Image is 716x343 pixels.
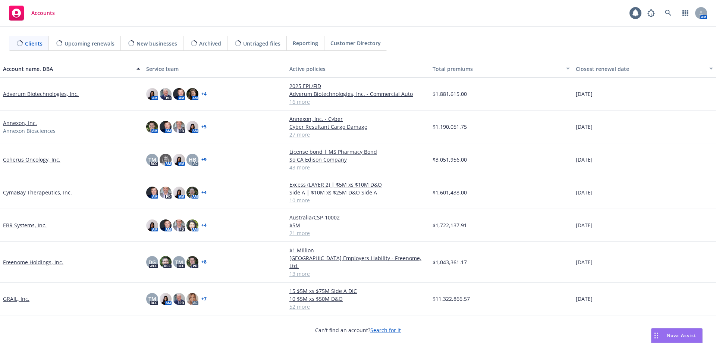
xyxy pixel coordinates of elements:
[173,187,185,199] img: photo
[576,188,593,196] span: [DATE]
[289,196,427,204] a: 10 more
[173,219,185,231] img: photo
[289,221,427,229] a: $5M
[160,219,172,231] img: photo
[186,88,198,100] img: photo
[289,98,427,106] a: 16 more
[65,40,114,47] span: Upcoming renewals
[148,295,156,303] span: TM
[3,188,72,196] a: CymaBay Therapeutics, Inc.
[3,221,47,229] a: EBR Systems, Inc.
[6,3,58,24] a: Accounts
[576,221,593,229] span: [DATE]
[433,156,467,163] span: $3,051,956.00
[173,88,185,100] img: photo
[201,223,207,228] a: + 4
[146,121,158,133] img: photo
[201,260,207,264] a: + 8
[576,90,593,98] span: [DATE]
[651,328,661,343] div: Drag to move
[3,119,37,127] a: Annexon, Inc.
[160,187,172,199] img: photo
[186,121,198,133] img: photo
[3,258,63,266] a: Freenome Holdings, Inc.
[289,270,427,278] a: 13 more
[433,221,467,229] span: $1,722,137.91
[433,65,562,73] div: Total premiums
[289,188,427,196] a: Side A | $10M xs $25M D&O Side A
[148,258,156,266] span: DG
[576,156,593,163] span: [DATE]
[576,123,593,131] span: [DATE]
[173,293,185,305] img: photo
[289,303,427,311] a: 52 more
[289,254,427,270] a: [GEOGRAPHIC_DATA] Employers Liability - Freenome, Ltd.
[173,121,185,133] img: photo
[576,295,593,303] span: [DATE]
[186,256,198,268] img: photo
[661,6,676,21] a: Search
[186,219,198,231] img: photo
[201,125,207,129] a: + 5
[289,82,427,90] a: 2025 EPL/FID
[189,156,196,163] span: HB
[667,332,696,339] span: Nova Assist
[146,187,158,199] img: photo
[644,6,659,21] a: Report a Bug
[678,6,693,21] a: Switch app
[289,156,427,163] a: So CA Edison Company
[146,219,158,231] img: photo
[433,258,467,266] span: $1,043,361.17
[433,123,467,131] span: $1,190,051.75
[136,40,177,47] span: New businesses
[199,40,221,47] span: Archived
[370,327,401,334] a: Search for it
[289,123,427,131] a: Cyber Resultant Cargo Damage
[576,65,705,73] div: Closest renewal date
[289,287,427,295] a: 15 $5M xs $75M Side A DIC
[289,148,427,156] a: License bond | MS Pharmacy Bond
[201,92,207,96] a: + 4
[289,229,427,237] a: 21 more
[160,154,172,166] img: photo
[286,60,430,78] button: Active policies
[146,65,283,73] div: Service team
[289,131,427,138] a: 27 more
[289,181,427,188] a: Excess (LAYER 2) | $5M xs $10M D&O
[293,39,318,47] span: Reporting
[31,10,55,16] span: Accounts
[25,40,43,47] span: Clients
[146,88,158,100] img: photo
[289,246,427,254] a: $1 Million
[573,60,716,78] button: Closest renewal date
[160,121,172,133] img: photo
[433,295,470,303] span: $11,322,866.57
[173,154,185,166] img: photo
[3,65,132,73] div: Account name, DBA
[160,293,172,305] img: photo
[3,127,56,135] span: Annexon Biosciences
[433,188,467,196] span: $1,601,438.00
[289,90,427,98] a: Adverum Biotechnologies, Inc. - Commercial Auto
[201,158,207,162] a: + 9
[576,258,593,266] span: [DATE]
[433,90,467,98] span: $1,881,615.00
[201,190,207,195] a: + 4
[289,163,427,171] a: 43 more
[289,213,427,221] a: Australia/CSP-10002
[201,297,207,301] a: + 7
[3,295,29,303] a: GRAIL, Inc.
[430,60,573,78] button: Total premiums
[315,326,401,334] span: Can't find an account?
[289,65,427,73] div: Active policies
[143,60,286,78] button: Service team
[186,187,198,199] img: photo
[186,293,198,305] img: photo
[330,39,381,47] span: Customer Directory
[160,256,172,268] img: photo
[3,90,79,98] a: Adverum Biotechnologies, Inc.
